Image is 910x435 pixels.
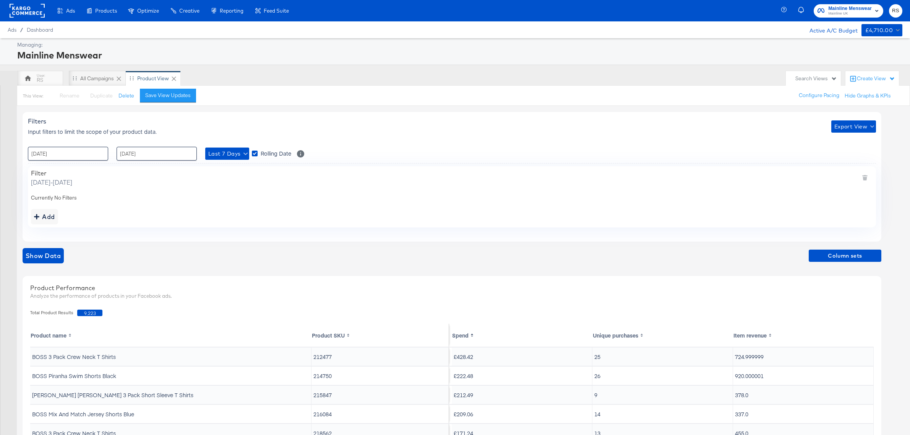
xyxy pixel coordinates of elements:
[30,310,77,316] span: Total Product Results
[592,347,733,366] td: 25
[592,386,733,404] td: 9
[179,8,200,14] span: Creative
[865,26,893,35] div: £4,710.00
[118,92,134,99] button: Delete
[733,367,874,385] td: 920.000001
[30,405,311,423] td: BOSS Mix And Match Jersey Shorts Blue
[31,178,72,187] span: [DATE] - [DATE]
[17,49,900,62] div: Mainline Menswear
[261,149,291,157] span: Rolling Date
[857,75,895,83] div: Create View
[137,75,169,82] div: Product View
[828,11,872,17] span: Mainline UK
[814,4,883,18] button: Mainline MenswearMainline UK
[809,250,881,262] button: Column sets
[733,324,874,347] th: Toggle SortBy
[311,405,449,423] td: 216084
[16,27,27,33] span: /
[264,8,289,14] span: Feed Suite
[80,75,114,82] div: All Campaigns
[31,209,58,224] button: addbutton
[834,122,873,131] span: Export View
[73,76,77,80] div: Drag to reorder tab
[130,76,134,80] div: Drag to reorder tab
[831,120,876,133] button: Export View
[452,367,592,385] td: £222.48
[30,347,311,366] td: BOSS 3 Pack Crew Neck T Shirts
[17,41,900,49] div: Managing:
[90,92,113,99] span: Duplicate
[8,27,16,33] span: Ads
[205,148,249,160] button: Last 7 Days
[30,292,874,300] div: Analyze the performance of products in your Facebook ads.
[452,347,592,366] td: £428.42
[95,8,117,14] span: Products
[30,367,311,385] td: BOSS Piranha Swim Shorts Black
[23,248,64,263] button: showdata
[31,169,72,177] div: Filter
[30,324,311,347] th: Toggle SortBy
[145,92,191,99] div: Save View Updates
[733,386,874,404] td: 378.0
[892,6,899,15] span: RS
[733,347,874,366] td: 724.999999
[311,386,449,404] td: 215847
[592,405,733,423] td: 14
[66,8,75,14] span: Ads
[37,76,43,84] div: RS
[801,24,858,36] div: Active A/C Budget
[592,367,733,385] td: 26
[30,386,311,404] td: [PERSON_NAME] [PERSON_NAME] 3 Pack Short Sleeve T Shirts
[34,211,55,222] div: Add
[828,5,872,13] span: Mainline Menswear
[452,405,592,423] td: £209.06
[812,251,878,261] span: Column sets
[845,92,891,99] button: Hide Graphs & KPIs
[137,8,159,14] span: Optimize
[452,324,592,347] th: Toggle SortBy
[28,117,46,125] span: Filters
[26,250,61,261] span: Show Data
[861,24,902,36] button: £4,710.00
[140,89,196,102] button: Save View Updates
[27,27,53,33] a: Dashboard
[795,75,837,82] div: Search Views
[28,128,157,135] span: Input filters to limit the scope of your product data.
[311,367,449,385] td: 214750
[31,194,873,201] div: Currently No Filters
[733,405,874,423] td: 337.0
[30,284,874,292] div: Product Performance
[592,324,733,347] th: Toggle SortBy
[311,347,449,366] td: 212477
[23,93,43,99] div: This View:
[208,149,246,159] span: Last 7 Days
[220,8,243,14] span: Reporting
[311,324,449,347] th: Toggle SortBy
[793,89,845,102] button: Configure Pacing
[77,310,102,316] span: 9,223
[60,92,79,99] span: Rename
[452,386,592,404] td: £212.49
[889,4,902,18] button: RS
